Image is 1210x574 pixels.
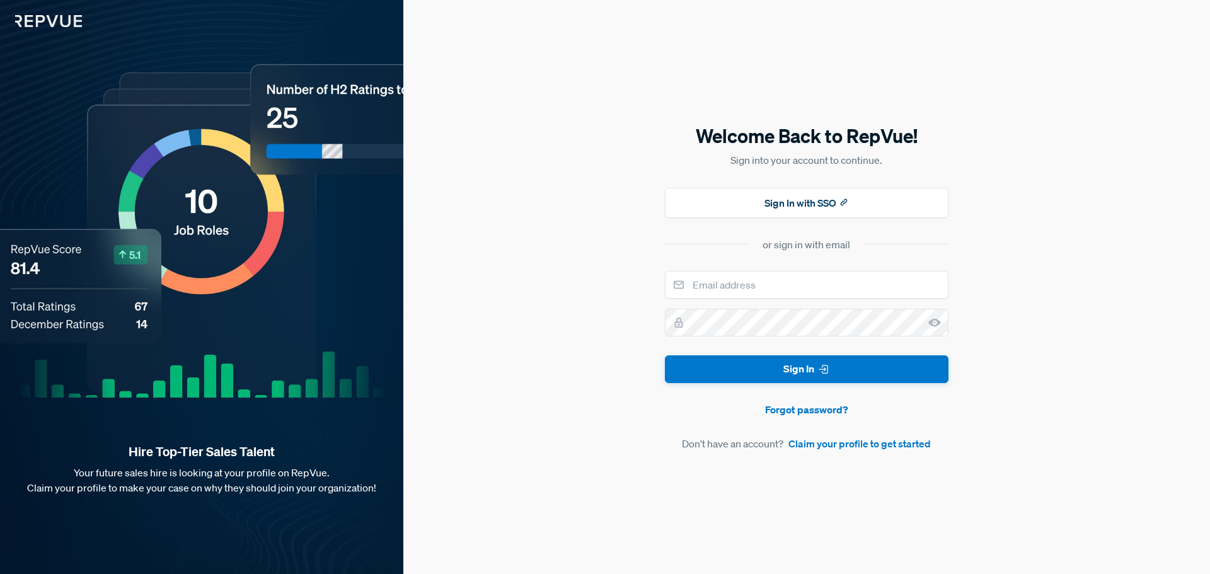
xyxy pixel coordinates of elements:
[20,465,383,495] p: Your future sales hire is looking at your profile on RepVue. Claim your profile to make your case...
[665,271,948,299] input: Email address
[788,436,931,451] a: Claim your profile to get started
[665,188,948,218] button: Sign In with SSO
[665,436,948,451] article: Don't have an account?
[665,402,948,417] a: Forgot password?
[665,355,948,384] button: Sign In
[665,123,948,149] h5: Welcome Back to RepVue!
[20,444,383,460] strong: Hire Top-Tier Sales Talent
[763,237,850,252] div: or sign in with email
[665,152,948,168] p: Sign into your account to continue.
